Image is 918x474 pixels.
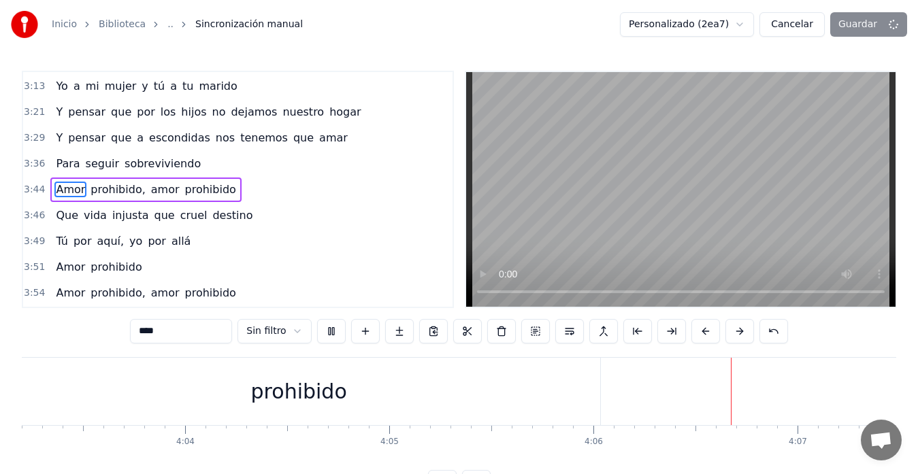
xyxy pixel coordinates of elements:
span: amor [150,285,181,301]
div: prohibido [251,376,347,407]
span: a [135,130,145,146]
span: 3:54 [24,286,45,300]
span: por [72,233,93,249]
span: que [153,207,176,223]
span: prohibido [184,182,237,197]
div: Chat abierto [861,420,902,460]
a: Inicio [52,18,77,31]
span: 3:46 [24,209,45,222]
span: mujer [103,78,138,94]
span: 3:49 [24,235,45,248]
span: 3:29 [24,131,45,145]
span: pensar [67,130,107,146]
button: Cancelar [759,12,825,37]
span: por [135,104,157,120]
span: Amor [54,182,86,197]
img: youka [11,11,38,38]
span: tenemos [239,130,289,146]
span: pensar [67,104,107,120]
div: 4:05 [380,437,399,447]
span: los [159,104,178,120]
span: Tú [54,233,69,249]
span: tu [181,78,195,94]
span: 3:36 [24,157,45,171]
span: prohibido, [89,182,146,197]
span: vida [82,207,108,223]
span: Amor [54,285,86,301]
span: sobreviviendo [123,156,202,171]
span: Que [54,207,80,223]
span: injusta [111,207,150,223]
span: hijos [180,104,208,120]
div: 4:06 [585,437,603,447]
a: Biblioteca [99,18,146,31]
div: 4:07 [789,437,807,447]
span: y [140,78,149,94]
span: Y [54,104,64,120]
span: mi [84,78,101,94]
span: Amor [54,259,86,275]
span: amar [318,130,349,146]
span: nuestro [281,104,325,120]
span: Y [54,130,64,146]
span: 3:21 [24,105,45,119]
span: prohibido [89,259,143,275]
span: prohibido [184,285,237,301]
span: que [110,130,133,146]
div: 4:04 [176,437,195,447]
span: 3:51 [24,260,45,274]
span: a [72,78,82,94]
span: no [211,104,227,120]
span: Sincronización manual [195,18,303,31]
nav: breadcrumb [52,18,303,31]
span: allá [170,233,193,249]
span: amor [150,182,181,197]
span: yo [128,233,144,249]
span: tú [152,78,166,94]
span: por [146,233,167,249]
span: que [110,104,133,120]
span: escondidas [148,130,212,146]
span: cruel [179,207,209,223]
span: 3:44 [24,183,45,197]
span: 3:13 [24,80,45,93]
span: Para [54,156,81,171]
span: a [169,78,178,94]
span: seguir [84,156,121,171]
span: dejamos [229,104,278,120]
span: nos [214,130,236,146]
span: hogar [328,104,362,120]
span: prohibido, [89,285,146,301]
span: marido [197,78,238,94]
a: .. [167,18,174,31]
span: destino [211,207,254,223]
span: Yo [54,78,69,94]
span: aquí, [95,233,125,249]
span: que [292,130,315,146]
